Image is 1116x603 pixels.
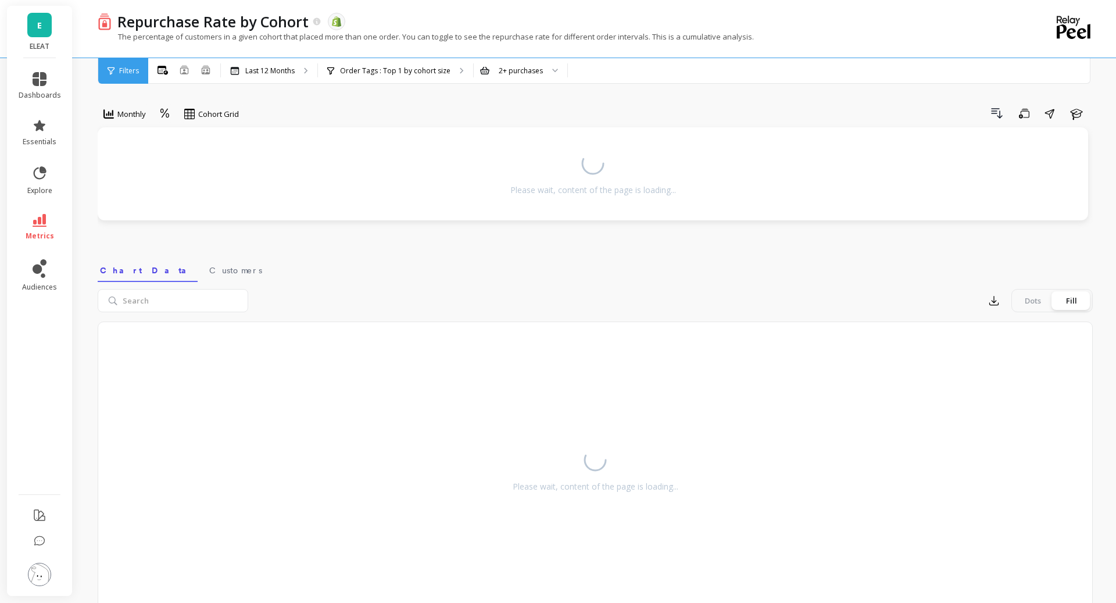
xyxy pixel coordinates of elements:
div: Fill [1052,291,1090,310]
span: metrics [26,231,54,241]
p: Order Tags : Top 1 by cohort size [340,66,450,76]
img: header icon [98,13,112,30]
span: Monthly [117,109,146,120]
span: Cohort Grid [198,109,239,120]
nav: Tabs [98,255,1093,282]
div: Please wait, content of the page is loading... [513,481,678,493]
span: essentials [23,137,56,147]
span: Customers [209,265,262,276]
span: dashboards [19,91,61,100]
input: Search [98,289,248,312]
span: explore [27,186,52,195]
img: profile picture [28,563,51,586]
span: audiences [22,283,57,292]
p: ELEAT [19,42,61,51]
p: The percentage of customers in a given cohort that placed more than one order. You can toggle to ... [98,31,754,42]
span: Chart Data [100,265,195,276]
span: Filters [119,66,139,76]
p: Last 12 Months [245,66,295,76]
div: Please wait, content of the page is loading... [510,184,676,196]
span: E [37,19,42,32]
div: Dots [1014,291,1052,310]
div: 2+ purchases [499,65,543,76]
img: api.shopify.svg [331,16,342,27]
p: Repurchase Rate by Cohort [117,12,309,31]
